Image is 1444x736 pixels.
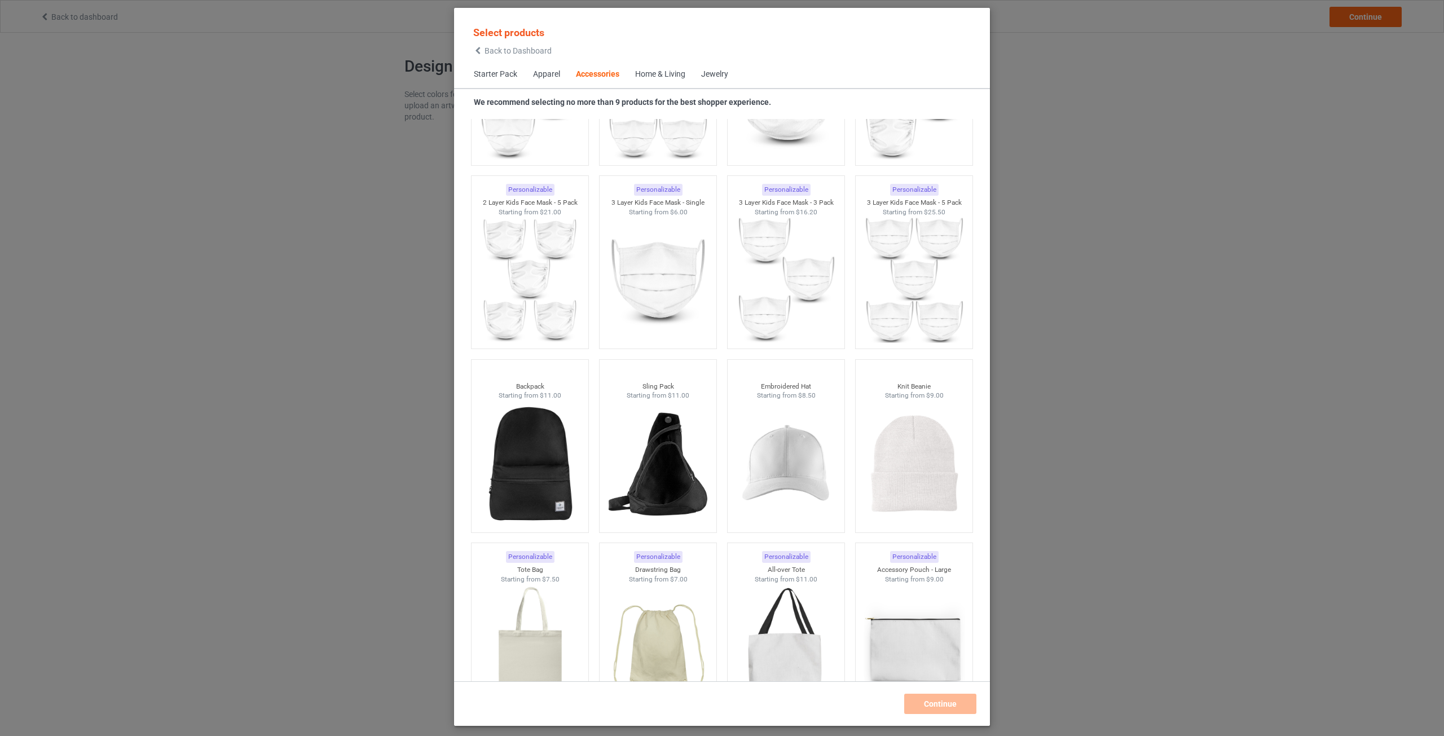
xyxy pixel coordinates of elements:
[864,584,965,710] img: regular.jpg
[634,551,683,563] div: Personalizable
[670,575,688,583] span: $7.00
[634,184,683,196] div: Personalizable
[736,584,837,710] img: regular.jpg
[474,98,771,107] strong: We recommend selecting no more than 9 products for the best shopper experience.
[728,565,845,575] div: All-over Tote
[926,391,944,399] span: $9.00
[728,382,845,391] div: Embroidered Hat
[506,184,554,196] div: Personalizable
[600,575,717,584] div: Starting from
[890,184,939,196] div: Personalizable
[736,217,837,343] img: regular.jpg
[856,391,973,400] div: Starting from
[466,61,525,88] span: Starter Pack
[600,382,717,391] div: Sling Pack
[728,391,845,400] div: Starting from
[890,551,939,563] div: Personalizable
[926,575,944,583] span: $9.00
[533,69,560,80] div: Apparel
[542,575,560,583] span: $7.50
[728,198,845,208] div: 3 Layer Kids Face Mask - 3 Pack
[600,208,717,217] div: Starting from
[701,69,728,80] div: Jewelry
[924,208,945,216] span: $25.50
[479,217,580,343] img: regular.jpg
[668,391,689,399] span: $11.00
[506,551,554,563] div: Personalizable
[635,69,685,80] div: Home & Living
[607,584,708,710] img: regular.jpg
[736,400,837,527] img: regular.jpg
[856,198,973,208] div: 3 Layer Kids Face Mask - 5 Pack
[600,391,717,400] div: Starting from
[576,69,619,80] div: Accessories
[472,575,589,584] div: Starting from
[762,184,811,196] div: Personalizable
[479,584,580,710] img: regular.jpg
[796,575,817,583] span: $11.00
[762,551,811,563] div: Personalizable
[864,400,965,527] img: regular.jpg
[856,208,973,217] div: Starting from
[798,391,816,399] span: $8.50
[864,217,965,343] img: regular.jpg
[856,575,973,584] div: Starting from
[856,382,973,391] div: Knit Beanie
[472,391,589,400] div: Starting from
[796,208,817,216] span: $16.20
[472,198,589,208] div: 2 Layer Kids Face Mask - 5 Pack
[540,208,561,216] span: $21.00
[607,400,708,527] img: regular.jpg
[600,565,717,575] div: Drawstring Bag
[670,208,688,216] span: $6.00
[472,208,589,217] div: Starting from
[607,217,708,343] img: regular.jpg
[728,575,845,584] div: Starting from
[856,565,973,575] div: Accessory Pouch - Large
[472,565,589,575] div: Tote Bag
[473,27,544,38] span: Select products
[479,400,580,527] img: regular.jpg
[540,391,561,399] span: $11.00
[728,208,845,217] div: Starting from
[472,382,589,391] div: Backpack
[485,46,552,55] span: Back to Dashboard
[600,198,717,208] div: 3 Layer Kids Face Mask - Single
